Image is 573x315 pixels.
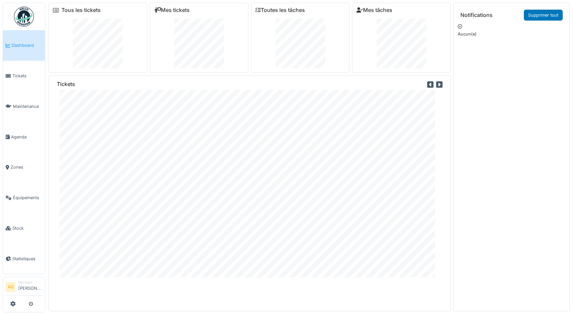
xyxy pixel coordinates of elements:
a: Mes tâches [356,7,392,13]
a: Maintenance [3,91,45,122]
a: Statistiques [3,243,45,274]
li: [PERSON_NAME] [18,280,42,294]
span: Agenda [11,134,42,140]
a: Agenda [3,121,45,152]
a: Stock [3,213,45,244]
a: AG Manager[PERSON_NAME] [6,280,42,296]
h6: Tickets [57,81,75,87]
span: Maintenance [13,103,42,110]
p: Aucun(e) [458,31,565,37]
a: Toutes les tâches [255,7,305,13]
li: AG [6,282,16,292]
a: Mes tickets [154,7,190,13]
img: Badge_color-CXgf-gQk.svg [14,7,34,27]
a: Équipements [3,183,45,213]
h6: Notifications [460,12,493,18]
a: Dashboard [3,30,45,61]
span: Dashboard [12,42,42,48]
a: Supprimer tout [524,10,563,21]
span: Zones [11,164,42,170]
a: Zones [3,152,45,183]
a: Tous les tickets [61,7,101,13]
span: Stock [12,225,42,231]
a: Tickets [3,61,45,91]
span: Équipements [13,195,42,201]
div: Manager [18,280,42,285]
span: Tickets [12,73,42,79]
span: Statistiques [12,256,42,262]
